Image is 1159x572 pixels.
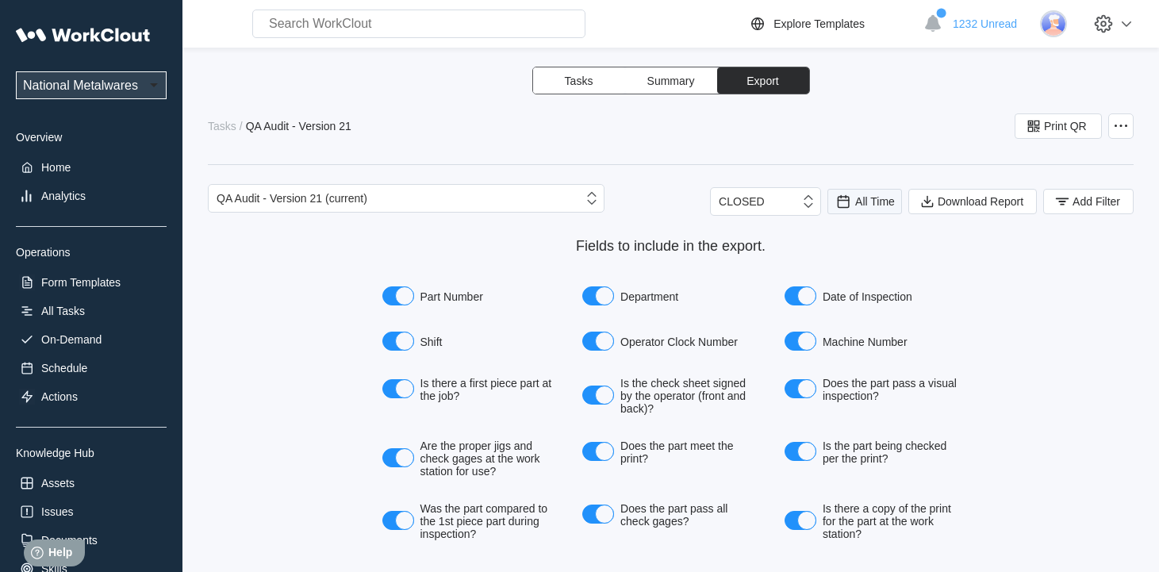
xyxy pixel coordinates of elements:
label: Does the part meet the print? [574,433,768,471]
a: Issues [16,501,167,523]
label: Date of Inspection [776,280,969,313]
span: 1232 Unread [953,17,1017,30]
button: Part Number [382,286,414,305]
label: Does the part pass a visual inspection? [776,370,969,409]
span: Download Report [938,196,1023,207]
div: CLOSED [719,195,765,208]
a: Analytics [16,185,167,207]
div: Overview [16,131,167,144]
a: Home [16,156,167,179]
label: Machine Number [776,325,969,359]
div: Form Templates [41,276,121,289]
div: Home [41,161,71,174]
div: / [240,120,243,132]
div: QA Audit - Version 21 (current) [217,192,367,205]
label: Department [574,280,768,313]
button: Is the check sheet signed by the operator (front and back)? [582,386,614,405]
label: Does the part pass all check gages? [574,496,768,534]
button: Does the part meet the print? [582,442,614,461]
button: Machine Number [785,332,816,351]
button: Is there a copy of the print for the part at the work station? [785,511,816,530]
span: Export [746,75,778,86]
button: Is the part being checked per the print? [785,442,816,461]
div: Schedule [41,362,87,374]
button: Shift [382,332,414,351]
button: Operator Clock Number [582,332,614,351]
label: Is the part being checked per the print? [776,433,969,471]
a: Documents [16,529,167,551]
div: All Tasks [41,305,85,317]
label: Part Number [374,280,566,313]
input: Search WorkClout [252,10,585,38]
a: All Tasks [16,300,167,322]
button: Print QR [1015,113,1102,139]
button: Does the part pass a visual inspection? [785,379,816,398]
div: Tasks [208,120,236,132]
div: Operations [16,246,167,259]
label: Is there a copy of the print for the part at the work station? [776,496,969,547]
a: On-Demand [16,328,167,351]
a: Actions [16,386,167,408]
button: Tasks [533,67,625,94]
span: All Time [855,195,895,208]
div: Issues [41,505,73,518]
button: Export [717,67,809,94]
button: Does the part pass all check gages? [582,505,614,524]
div: Explore Templates [773,17,865,30]
div: QA Audit - Version 21 [246,120,351,132]
button: Is there a first piece part at the job? [382,379,414,398]
button: Download Report [908,189,1037,214]
label: Operator Clock Number [574,325,768,359]
a: Assets [16,472,167,494]
label: Are the proper jigs and check gages at the work station for use? [374,433,566,484]
span: Print QR [1044,121,1087,132]
span: Add Filter [1073,196,1120,207]
div: Analytics [41,190,86,202]
label: Shift [374,325,566,359]
label: Was the part compared to the 1st piece part during inspection? [374,496,566,547]
a: Explore Templates [748,14,915,33]
button: Summary [625,67,717,94]
label: Is there a first piece part at the job? [374,370,566,409]
span: Summary [647,75,695,86]
div: Knowledge Hub [16,447,167,459]
span: Tasks [565,75,593,86]
button: Was the part compared to the 1st piece part during inspection? [382,511,414,530]
button: Department [582,286,614,305]
div: Assets [41,477,75,489]
a: Form Templates [16,271,167,294]
button: Are the proper jigs and check gages at the work station for use? [382,448,414,467]
div: Fields to include in the export. [374,238,969,255]
div: Actions [41,390,78,403]
button: Add Filter [1043,189,1134,214]
div: On-Demand [41,333,102,346]
a: Tasks [208,120,240,132]
a: Schedule [16,357,167,379]
img: user-3.png [1040,10,1067,37]
label: Is the check sheet signed by the operator (front and back)? [574,370,768,421]
button: Date of Inspection [785,286,816,305]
